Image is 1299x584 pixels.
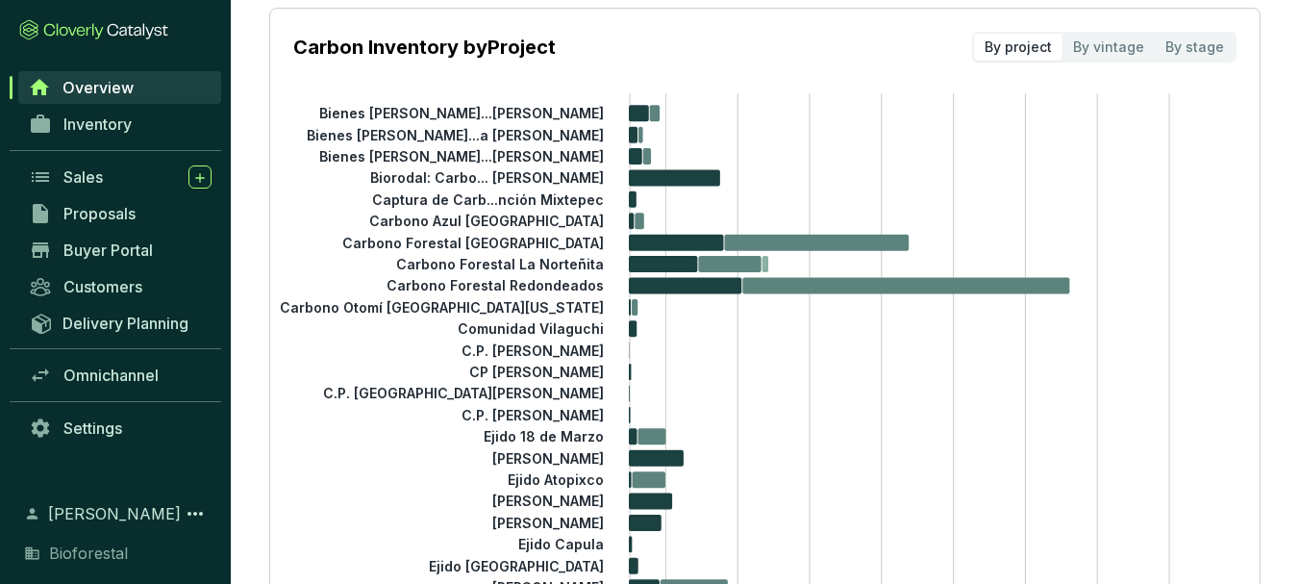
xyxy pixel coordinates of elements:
div: By project [974,34,1062,61]
a: Sales [19,161,221,193]
span: Omnichannel [63,366,159,385]
tspan: Carbono Azul [GEOGRAPHIC_DATA] [369,213,604,229]
a: Customers [19,270,221,303]
div: segmented control [972,32,1237,63]
tspan: Bienes [PERSON_NAME]...[PERSON_NAME] [319,105,604,121]
a: Settings [19,412,221,444]
tspan: Biorodal: Carbo... [PERSON_NAME] [370,169,604,186]
tspan: [PERSON_NAME] [492,449,604,466]
tspan: Comunidad Vilaguchi [458,320,604,337]
span: Bioforestal [49,542,128,565]
tspan: Bienes [PERSON_NAME]...a [PERSON_NAME] [307,126,604,142]
tspan: Captura de Carb...nción Mixtepec [372,191,604,208]
span: Proposals [63,204,136,223]
a: Overview [18,71,221,104]
div: By vintage [1062,34,1155,61]
tspan: [PERSON_NAME] [492,493,604,509]
a: Inventory [19,108,221,140]
tspan: Bienes [PERSON_NAME]...[PERSON_NAME] [319,148,604,165]
span: Settings [63,419,122,438]
tspan: Ejido Atopixco [508,471,604,488]
a: Proposals [19,197,221,230]
tspan: C.P. [PERSON_NAME] [462,407,604,423]
tspan: Ejido Capula [518,536,604,552]
span: [PERSON_NAME] [48,502,181,525]
tspan: Ejido [GEOGRAPHIC_DATA] [429,557,604,573]
tspan: C.P. [GEOGRAPHIC_DATA][PERSON_NAME] [323,385,604,401]
div: By stage [1155,34,1235,61]
tspan: Carbono Forestal Redondeados [387,277,604,293]
span: Overview [62,78,134,97]
span: Customers [63,277,142,296]
tspan: Ejido 18 de Marzo [484,428,604,444]
p: Carbon Inventory by Project [293,34,556,61]
span: Delivery Planning [62,314,188,333]
tspan: Carbono Forestal La Norteñita [396,256,604,272]
tspan: C.P. [PERSON_NAME] [462,342,604,358]
a: Omnichannel [19,359,221,392]
a: Buyer Portal [19,234,221,267]
tspan: CP [PERSON_NAME] [469,364,604,380]
tspan: Carbono Forestal [GEOGRAPHIC_DATA] [342,234,604,250]
span: Buyer Portal [63,241,153,260]
span: Inventory [63,114,132,134]
span: Sales [63,167,103,187]
a: Delivery Planning [19,307,221,339]
tspan: Carbono Otomí [GEOGRAPHIC_DATA][US_STATE] [280,299,604,316]
tspan: [PERSON_NAME] [492,515,604,531]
